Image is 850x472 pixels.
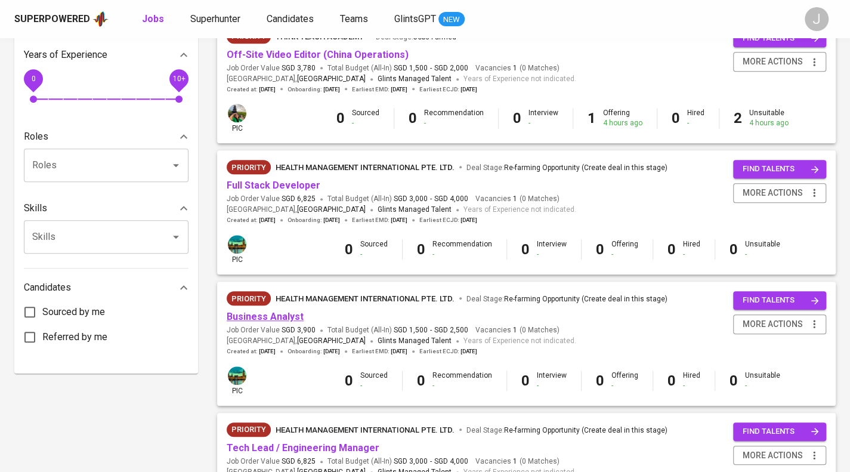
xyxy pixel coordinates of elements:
[733,446,826,465] button: more actions
[528,118,558,128] div: -
[417,241,425,258] b: 0
[537,249,567,260] div: -
[227,49,409,60] a: Off-Site Video Editor (China Operations)
[730,372,738,389] b: 0
[24,48,107,62] p: Years of Experience
[730,241,738,258] b: 0
[528,108,558,128] div: Interview
[733,160,826,178] button: find talents
[168,229,184,245] button: Open
[352,216,407,224] span: Earliest EMD :
[434,456,468,467] span: SGD 4,000
[378,337,452,345] span: Glints Managed Talent
[463,204,576,216] span: Years of Experience not indicated.
[228,366,246,385] img: a5d44b89-0c59-4c54-99d0-a63b29d42bd3.jpg
[297,335,366,347] span: [GEOGRAPHIC_DATA]
[745,239,780,260] div: Unsuitable
[288,347,340,356] span: Onboarding :
[227,85,276,94] span: Created at :
[511,456,517,467] span: 1
[733,183,826,203] button: more actions
[394,63,428,73] span: SGD 1,500
[432,239,492,260] div: Recommendation
[24,196,188,220] div: Skills
[596,241,604,258] b: 0
[511,63,517,73] span: 1
[466,426,667,434] span: Deal Stage :
[394,12,465,27] a: GlintsGPT NEW
[432,249,492,260] div: -
[327,194,468,204] span: Total Budget (All-In)
[460,216,477,224] span: [DATE]
[466,295,667,303] span: Deal Stage :
[345,372,353,389] b: 0
[259,347,276,356] span: [DATE]
[745,381,780,391] div: -
[378,205,452,214] span: Glints Managed Talent
[360,371,388,391] div: Sourced
[424,108,484,128] div: Recommendation
[733,52,826,72] button: more actions
[227,311,304,322] a: Business Analyst
[743,317,803,332] span: more actions
[14,10,109,28] a: Superpoweredapp logo
[588,110,596,127] b: 1
[24,201,47,215] p: Skills
[409,110,417,127] b: 0
[31,74,35,82] span: 0
[504,426,667,434] span: Re-farming Opportunity (Create deal in this stage)
[475,456,560,467] span: Vacancies ( 0 Matches )
[282,325,316,335] span: SGD 3,900
[227,325,316,335] span: Job Order Value
[227,204,366,216] span: [GEOGRAPHIC_DATA] ,
[227,422,271,437] div: New Job received from Demand Team
[394,456,428,467] span: SGD 3,000
[430,63,432,73] span: -
[92,10,109,28] img: app logo
[340,12,370,27] a: Teams
[190,13,240,24] span: Superhunter
[504,295,667,303] span: Re-farming Opportunity (Create deal in this stage)
[190,12,243,27] a: Superhunter
[24,125,188,149] div: Roles
[227,73,366,85] span: [GEOGRAPHIC_DATA] ,
[749,108,789,128] div: Unsuitable
[394,325,428,335] span: SGD 1,500
[460,85,477,94] span: [DATE]
[24,43,188,67] div: Years of Experience
[521,372,530,389] b: 0
[142,13,164,24] b: Jobs
[734,110,742,127] b: 2
[352,118,379,128] div: -
[419,347,477,356] span: Earliest ECJD :
[227,194,316,204] span: Job Order Value
[259,85,276,94] span: [DATE]
[391,85,407,94] span: [DATE]
[227,365,248,396] div: pic
[667,372,676,389] b: 0
[288,216,340,224] span: Onboarding :
[259,216,276,224] span: [DATE]
[227,63,316,73] span: Job Order Value
[537,371,567,391] div: Interview
[424,118,484,128] div: -
[227,234,248,265] div: pic
[340,13,368,24] span: Teams
[336,110,345,127] b: 0
[463,335,576,347] span: Years of Experience not indicated.
[430,325,432,335] span: -
[417,372,425,389] b: 0
[687,118,704,128] div: -
[434,325,468,335] span: SGD 2,500
[282,194,316,204] span: SGD 6,825
[683,249,700,260] div: -
[227,160,271,174] div: New Job received from Demand Team
[391,216,407,224] span: [DATE]
[611,381,638,391] div: -
[323,347,340,356] span: [DATE]
[276,425,455,434] span: HEALTH MANAGEMENT INTERNATIONAL PTE. LTD.
[511,325,517,335] span: 1
[463,73,576,85] span: Years of Experience not indicated.
[42,305,105,319] span: Sourced by me
[24,276,188,300] div: Candidates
